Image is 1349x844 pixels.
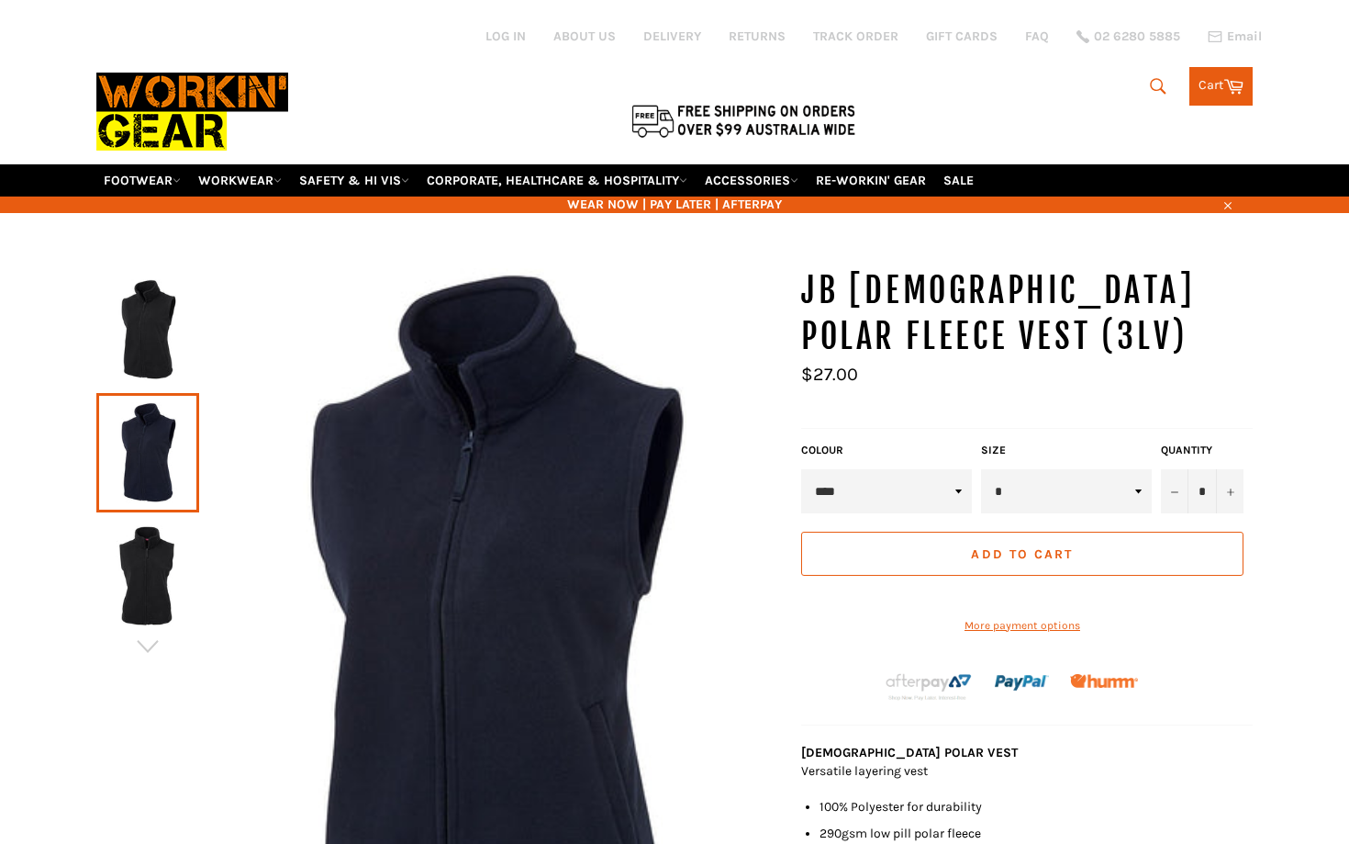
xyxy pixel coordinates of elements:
[729,28,786,45] a: RETURNS
[801,618,1243,634] a: More payment options
[1070,674,1138,688] img: Humm_core_logo_RGB-01_300x60px_small_195d8312-4386-4de7-b182-0ef9b6303a37.png
[485,28,526,44] a: Log in
[971,546,1073,562] span: Add to Cart
[1094,30,1180,43] span: 02 6280 5885
[629,101,858,140] img: Flat $9.95 shipping Australia wide
[813,28,898,45] a: TRACK ORDER
[1161,443,1243,458] label: Quantity
[801,762,1253,780] p: Versatile layering vest
[1216,469,1243,513] button: Increase item quantity by one
[801,443,972,458] label: COLOUR
[419,164,695,197] a: CORPORATE, HEALTHCARE & HOSPITALITY
[697,164,806,197] a: ACCESSORIES
[801,745,1018,760] strong: [DEMOGRAPHIC_DATA] POLAR VEST
[96,164,188,197] a: FOOTWEAR
[191,164,289,197] a: WORKWEAR
[808,164,933,197] a: RE-WORKIN' GEAR
[981,443,1152,458] label: Size
[106,279,190,380] img: Workin Gear Ladies Polar Fleece Vest
[936,164,981,197] a: SALE
[801,268,1253,359] h1: JB [DEMOGRAPHIC_DATA] Polar Fleece Vest (3LV)
[819,825,1253,842] li: 290gsm low pill polar fleece
[1076,30,1180,43] a: 02 6280 5885
[292,164,417,197] a: SAFETY & HI VIS
[926,28,998,45] a: GIFT CARDS
[106,525,190,626] img: Workin Gear Ladies Polar Fleece Vest
[1208,29,1262,44] a: Email
[1227,30,1262,43] span: Email
[96,60,288,163] img: Workin Gear leaders in Workwear, Safety Boots, PPE, Uniforms. Australia's No.1 in Workwear
[96,196,1253,213] span: WEAR NOW | PAY LATER | AFTERPAY
[995,656,1049,710] img: paypal.png
[884,671,974,703] img: Afterpay-Logo-on-dark-bg_large.png
[553,28,616,45] a: ABOUT US
[801,364,858,385] span: $27.00
[819,798,1253,816] li: 100% Polyester for durability
[801,532,1243,576] button: Add to Cart
[1161,469,1188,513] button: Reduce item quantity by one
[1025,28,1049,45] a: FAQ
[1189,67,1253,106] a: Cart
[643,28,701,45] a: DELIVERY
